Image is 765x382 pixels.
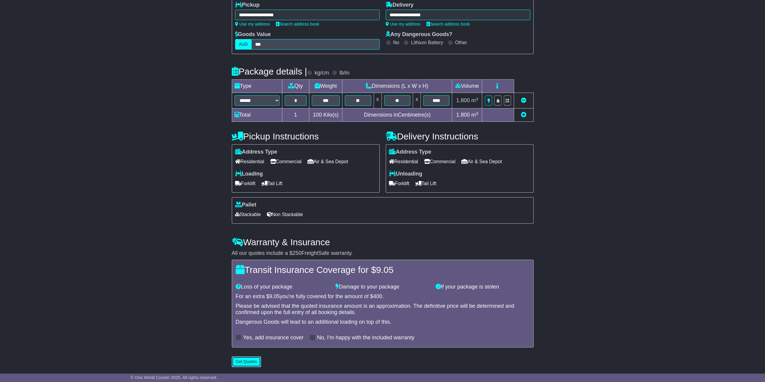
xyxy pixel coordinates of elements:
h4: Transit Insurance Coverage for $ [236,265,530,275]
span: Non Stackable [267,210,303,219]
a: Remove this item [521,97,526,103]
span: 250 [292,250,301,256]
td: 1 [282,108,309,122]
span: Tail Lift [415,179,436,188]
a: Use my address [235,22,270,26]
div: Loss of your package [233,284,333,290]
label: Pallet [235,202,256,208]
span: Residential [389,157,418,166]
span: 1.800 [456,97,470,103]
label: No, I'm happy with the included warranty [317,335,415,341]
span: 9.05 [269,293,280,299]
span: m [471,112,478,118]
h4: Package details | [232,66,307,76]
label: Other [455,40,467,45]
div: If your package is stolen [433,284,533,290]
span: Tail Lift [262,179,283,188]
sup: 3 [476,111,478,116]
label: Lithium Battery [411,40,443,45]
span: Forklift [389,179,409,188]
label: Delivery [386,2,414,8]
div: Dangerous Goods will lead to an additional loading on top of this. [236,319,530,325]
div: All our quotes include a $ FreightSafe warranty. [232,250,534,257]
td: x [374,93,381,108]
span: Commercial [424,157,455,166]
span: Stackable [235,210,261,219]
h4: Warranty & Insurance [232,237,534,247]
span: Air & Sea Depot [461,157,502,166]
td: Dimensions (L x W x H) [342,80,452,93]
td: Dimensions in Centimetre(s) [342,108,452,122]
td: Total [232,108,282,122]
label: Goods Value [235,31,271,38]
h4: Pickup Instructions [232,131,380,141]
div: For an extra $ you're fully covered for the amount of $ . [236,293,530,300]
td: Weight [309,80,342,93]
span: 1.800 [456,112,470,118]
label: No [393,40,399,45]
div: Damage to your package [332,284,433,290]
td: Kilo(s) [309,108,342,122]
h4: Delivery Instructions [386,131,534,141]
a: Search address book [427,22,470,26]
span: m [471,97,478,103]
span: 100 [313,112,322,118]
label: lb/in [339,70,349,76]
a: Use my address [386,22,421,26]
span: 400 [373,293,382,299]
label: Loading [235,171,263,177]
button: Get Quotes [232,356,261,367]
label: Any Dangerous Goods? [386,31,452,38]
label: Address Type [389,149,431,155]
span: Air & Sea Depot [308,157,348,166]
span: 9.05 [376,265,393,275]
label: Unloading [389,171,422,177]
span: © One World Courier 2025. All rights reserved. [130,375,217,380]
sup: 3 [476,97,478,101]
a: Add new item [521,112,526,118]
td: Qty [282,80,309,93]
a: Search address book [276,22,319,26]
label: Pickup [235,2,260,8]
label: kg/cm [314,70,329,76]
span: Residential [235,157,264,166]
td: x [413,93,421,108]
label: AUD [235,39,252,50]
label: Yes, add insurance cover [243,335,304,341]
label: Address Type [235,149,277,155]
td: Volume [452,80,482,93]
span: Forklift [235,179,256,188]
span: Commercial [270,157,301,166]
div: Please be advised that the quoted insurance amount is an approximation. The definitive price will... [236,303,530,316]
td: Type [232,80,282,93]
